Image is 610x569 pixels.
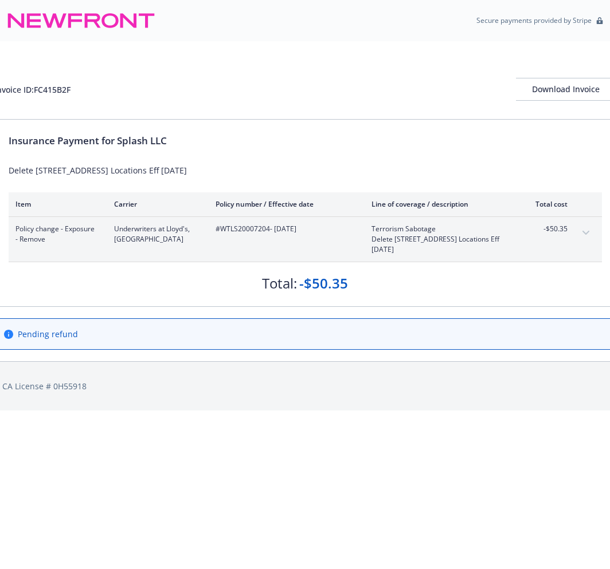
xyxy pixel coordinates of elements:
p: Secure payments provided by Stripe [476,15,592,25]
button: expand content [577,224,595,242]
span: Terrorism SabotageDelete [STREET_ADDRESS] Locations Eff [DATE] [372,224,506,255]
div: Delete [STREET_ADDRESS] Locations Eff [DATE] [9,164,602,176]
span: Underwriters at Lloyd's, [GEOGRAPHIC_DATA] [114,224,197,244]
div: -$50.35 [299,274,348,293]
div: Policy number / Effective date [216,199,353,209]
div: Insurance Payment for Splash LLC [9,133,602,148]
div: Policy change - Exposure - RemoveUnderwriters at Lloyd's, [GEOGRAPHIC_DATA]#WTLS20007204- [DATE]T... [9,217,602,262]
div: Total: [262,274,297,293]
span: Delete [STREET_ADDRESS] Locations Eff [DATE] [372,234,506,255]
div: CA License # 0H55918 [2,380,608,392]
span: Terrorism Sabotage [372,224,506,234]
div: Carrier [114,199,197,209]
span: -$50.35 [525,224,568,234]
div: Line of coverage / description [372,199,506,209]
div: Total cost [525,199,568,209]
span: Policy change - Exposure - Remove [15,224,96,244]
span: Pending refund [18,328,78,340]
span: #WTLS20007204 - [DATE] [216,224,353,234]
div: Item [15,199,96,209]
